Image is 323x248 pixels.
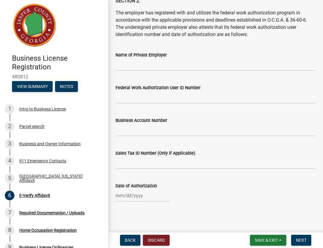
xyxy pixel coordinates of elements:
wm-modal-confirm: Notes [55,84,78,89]
div: E-Verify Affidavit [19,193,50,198]
button: Save & Exit [250,235,286,246]
label: Sales Tax ID Number (Only if Applicable) [115,151,195,156]
img: Jasper County, Georgia [12,3,57,48]
div: 7 [5,208,14,218]
div: 3 [5,139,14,149]
div: 2 [5,122,14,131]
div: 5 [5,174,14,183]
div: Business and Owner Information [19,142,81,146]
div: Home Occupation Registration [19,228,77,232]
button: Discard [143,235,170,246]
label: Business Account Number [115,119,167,123]
div: 911 Emergency Contacts [19,159,66,163]
p: The employer has registered with and utilizes the federal work authorization program in accordanc... [115,9,316,38]
span: 480812 [12,74,96,80]
span: Back [125,238,136,243]
span: Next [296,238,306,243]
label: Date of Authorization [115,184,157,188]
div: 1 [5,104,14,114]
label: Federal Work Authorization User ID Number [115,86,201,90]
button: Back [120,235,140,246]
button: Notes [55,81,78,92]
input: mm/dd/yyyy [115,189,171,202]
div: 4 [5,156,14,166]
label: Name of Private Employer [115,53,167,57]
button: Next [291,235,311,246]
div: Intro to Business License [19,107,66,111]
div: 8 [5,225,14,235]
div: [GEOGRAPHIC_DATA], [US_STATE] Affidavit [19,174,99,183]
div: 6 [5,191,14,200]
div: Required Documentation / Uploads [19,211,85,215]
div: Parcel search [19,124,45,129]
wm-modal-confirm: Summary [12,84,53,89]
button: View Summary [12,81,53,92]
h4: Business License Registration [12,54,103,71]
span: Save & Exit [255,238,278,243]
